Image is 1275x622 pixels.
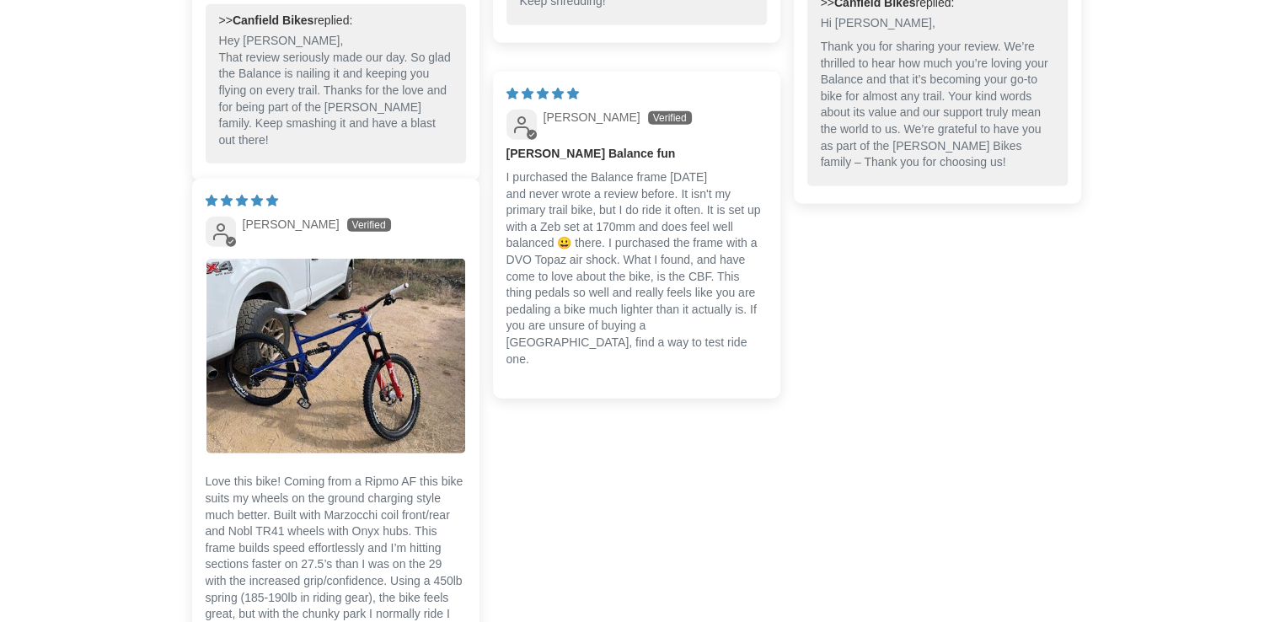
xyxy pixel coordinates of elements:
p: I purchased the Balance frame [DATE] and never wrote a review before. It isn't my primary trail b... [506,169,767,367]
p: Thank you for sharing your review. We’re thrilled to hear how much you’re loving your Balance and... [821,39,1054,171]
span: 5 star review [206,194,278,207]
b: [PERSON_NAME] Balance fun [506,146,767,163]
span: 5 star review [506,87,579,100]
b: Canfield Bikes [233,13,313,27]
span: [PERSON_NAME] [544,110,640,124]
span: [PERSON_NAME] [243,217,340,231]
p: Hi [PERSON_NAME], [821,15,1054,32]
div: >> replied: [219,13,453,29]
p: Hey [PERSON_NAME], That review seriously made our day. So glad the Balance is nailing it and keep... [219,33,453,148]
a: Link to user picture 1 [206,258,466,453]
img: User picture [206,259,465,453]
